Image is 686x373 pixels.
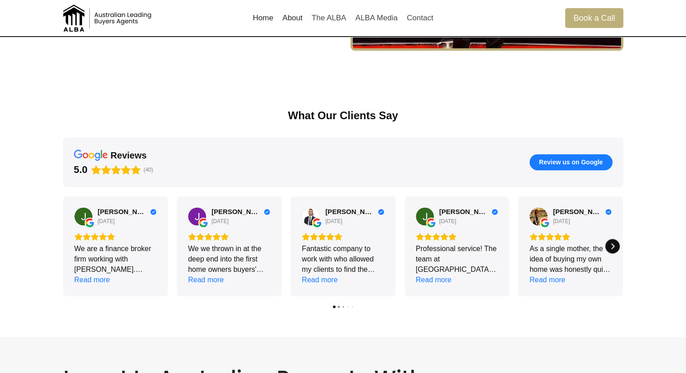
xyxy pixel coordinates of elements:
a: View on Google [74,207,92,225]
span: Review us on Google [539,158,603,166]
div: Rating: 5.0 out of 5 [188,233,270,241]
div: Rating: 5.0 out of 5 [74,233,157,241]
div: Verified Customer [150,209,157,215]
nav: Primary Navigation [248,7,437,29]
div: Next [605,239,620,253]
a: Home [248,7,278,29]
div: Read more [416,275,451,285]
img: Jenni & Malcolm Beddoes [188,207,206,225]
a: About [278,7,307,29]
span: [PERSON_NAME] [439,208,489,216]
a: Review by Jenni & Malcolm Beddoes [212,208,270,216]
img: Marie-Claire van Ark [529,207,548,225]
div: [DATE] [98,218,115,225]
div: Fantastic company to work with who allowed my clients to find the property they were looking for!... [302,243,384,275]
div: Verified Customer [492,209,498,215]
div: We are a finance broker firm working with [PERSON_NAME]. [PERSON_NAME] is an absolute expert in t... [74,243,157,275]
a: Review by Jay Engellenner [439,208,498,216]
div: Previous [67,239,81,253]
div: As a single mother, the idea of buying my own home was honestly quite daunting — there’s so much ... [529,243,612,275]
div: [DATE] [212,218,229,225]
span: [PERSON_NAME] [325,208,375,216]
a: Review by Marie-Claire van Ark [553,208,612,216]
a: Book a Call [565,8,623,28]
a: View on Google [188,207,206,225]
a: ALBA Media [351,7,402,29]
span: [PERSON_NAME] [553,208,603,216]
a: View on Google [302,207,320,225]
div: Professional service! The team at [GEOGRAPHIC_DATA] are experts and provide great insight into pr... [416,243,498,275]
div: What Our Clients Say [63,108,623,123]
div: Carousel [63,196,623,296]
div: We we thrown in at the deep end into the first home owners buyers' market, but are so thankful ou... [188,243,270,275]
div: Rating: 5.0 out of 5 [74,163,141,176]
a: Contact [402,7,438,29]
img: Jay Engellenner [416,207,434,225]
div: [DATE] [553,218,570,225]
div: [DATE] [325,218,342,225]
img: Jonathan Huang [74,207,92,225]
div: Rating: 5.0 out of 5 [302,233,384,241]
a: Review by Alex Bongiorno [325,208,384,216]
div: 5.0 [74,163,88,176]
a: The ALBA [307,7,351,29]
div: Rating: 5.0 out of 5 [529,233,612,241]
div: Read more [74,275,110,285]
span: [PERSON_NAME] & [PERSON_NAME] [212,208,262,216]
div: Verified Customer [378,209,384,215]
a: View on Google [529,207,548,225]
a: View on Google [416,207,434,225]
div: Read more [529,275,565,285]
div: Read more [188,275,224,285]
img: Alex Bongiorno [302,207,320,225]
div: Read more [302,275,337,285]
div: reviews [110,149,147,161]
button: Review us on Google [529,154,612,170]
div: Verified Customer [605,209,612,215]
div: [DATE] [439,218,456,225]
div: Rating: 5.0 out of 5 [416,233,498,241]
span: [PERSON_NAME] [98,208,148,216]
div: Verified Customer [264,209,270,215]
a: Review by Jonathan Huang [98,208,157,216]
span: (40) [143,167,153,173]
img: Australian Leading Buyers Agents [63,5,153,32]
